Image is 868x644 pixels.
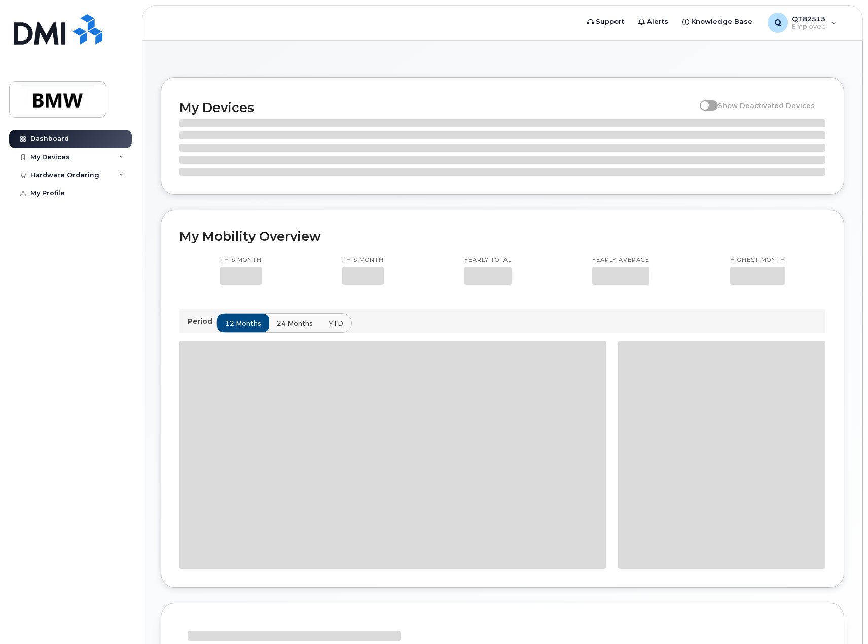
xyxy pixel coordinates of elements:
[718,101,815,110] span: Show Deactivated Devices
[277,318,313,328] span: 24 months
[179,100,695,115] h2: My Devices
[342,256,384,264] p: This month
[464,256,512,264] p: Yearly total
[730,256,785,264] p: Highest month
[700,96,708,104] input: Show Deactivated Devices
[592,256,649,264] p: Yearly average
[179,229,825,244] h2: My Mobility Overview
[188,316,216,326] p: Period
[329,318,343,328] span: YTD
[220,256,262,264] p: This month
